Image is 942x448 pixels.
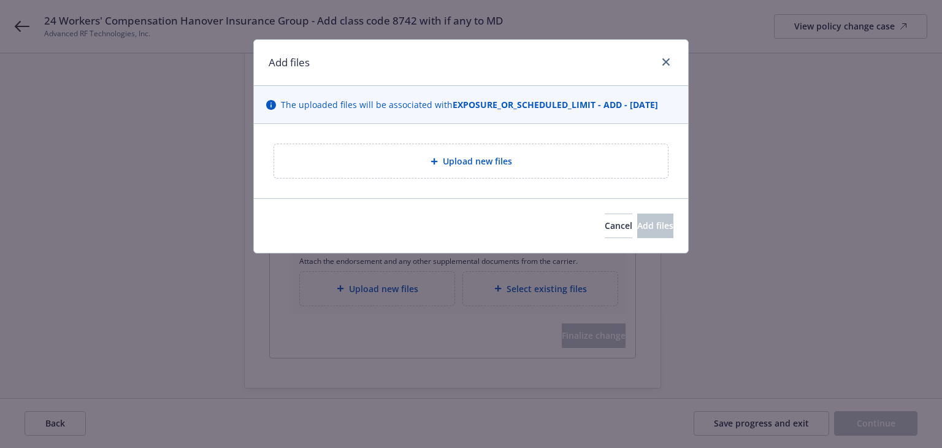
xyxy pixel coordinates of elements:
h1: Add files [269,55,310,71]
button: Add files [637,214,673,238]
button: Cancel [605,214,632,238]
div: Upload new files [274,144,668,179]
strong: EXPOSURE_OR_SCHEDULED_LIMIT - ADD - [DATE] [453,99,658,110]
span: Upload new files [443,155,512,168]
span: The uploaded files will be associated with [281,98,658,111]
a: close [659,55,673,69]
span: Cancel [605,220,632,231]
span: Add files [637,220,673,231]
